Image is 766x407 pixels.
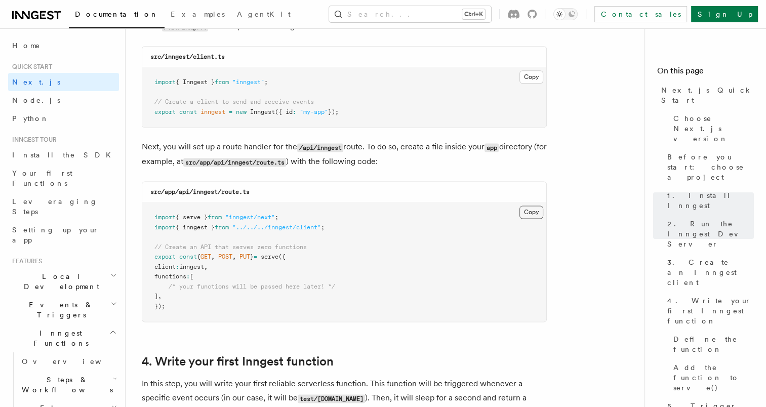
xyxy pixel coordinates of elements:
button: Steps & Workflows [18,371,119,399]
a: Next.js [8,73,119,91]
span: Choose Next.js version [673,113,754,144]
span: AgentKit [237,10,291,18]
span: POST [218,253,232,260]
span: 2. Run the Inngest Dev Server [667,219,754,249]
span: ; [264,78,268,86]
span: Install the SDK [12,151,117,159]
span: "inngest/next" [225,214,275,221]
span: { inngest } [176,224,215,231]
span: = [229,108,232,115]
a: Choose Next.js version [669,109,754,148]
span: Inngest [250,108,275,115]
a: Install the SDK [8,146,119,164]
a: Sign Up [691,6,758,22]
span: ; [275,214,278,221]
span: export [154,108,176,115]
span: { serve } [176,214,208,221]
span: import [154,214,176,221]
span: , [211,253,215,260]
span: , [204,263,208,270]
a: Next.js Quick Start [657,81,754,109]
span: Setting up your app [12,226,99,244]
span: Node.js [12,96,60,104]
a: Contact sales [594,6,687,22]
span: Before you start: choose a project [667,152,754,182]
span: Next.js [12,78,60,86]
a: 1. Install Inngest [663,186,754,215]
span: ({ id [275,108,293,115]
span: , [232,253,236,260]
span: : [176,263,179,270]
code: src/app/api/inngest/route.ts [150,188,250,195]
span: "inngest" [232,78,264,86]
span: }); [154,303,165,310]
a: Your first Functions [8,164,119,192]
span: inngest [200,108,225,115]
code: test/[DOMAIN_NAME] [298,394,365,403]
span: : [186,273,190,280]
span: "my-app" [300,108,328,115]
a: 4. Write your first Inngest function [142,354,334,369]
span: 4. Write your first Inngest function [667,296,754,326]
span: Add the function to serve() [673,362,754,393]
span: Inngest Functions [8,328,109,348]
span: Python [12,114,49,123]
a: Documentation [69,3,165,28]
span: Leveraging Steps [12,197,98,216]
span: : [293,108,296,115]
span: ] [154,293,158,300]
a: 4. Write your first Inngest function [663,292,754,330]
span: Documentation [75,10,158,18]
button: Copy [519,70,543,84]
span: inngest [179,263,204,270]
span: = [254,253,257,260]
span: { [197,253,200,260]
span: Define the function [673,334,754,354]
span: ({ [278,253,286,260]
span: Events & Triggers [8,300,110,320]
span: const [179,108,197,115]
span: { Inngest } [176,78,215,86]
code: src/app/api/inngest/route.ts [183,158,286,167]
button: Copy [519,206,543,219]
a: Home [8,36,119,55]
span: from [215,224,229,231]
button: Inngest Functions [8,324,119,352]
button: Search...Ctrl+K [329,6,491,22]
span: // Create a client to send and receive events [154,98,314,105]
span: Examples [171,10,225,18]
span: 1. Install Inngest [667,190,754,211]
span: from [215,78,229,86]
a: AgentKit [231,3,297,27]
a: Leveraging Steps [8,192,119,221]
span: import [154,224,176,231]
a: Define the function [669,330,754,358]
h4: On this page [657,65,754,81]
a: Python [8,109,119,128]
a: Setting up your app [8,221,119,249]
a: Node.js [8,91,119,109]
span: Features [8,257,42,265]
span: ; [321,224,325,231]
span: // Create an API that serves zero functions [154,243,307,251]
span: 3. Create an Inngest client [667,257,754,288]
code: src/inngest/client.ts [150,53,225,60]
a: 3. Create an Inngest client [663,253,754,292]
span: functions [154,273,186,280]
span: } [250,253,254,260]
code: /api/inngest [297,143,343,152]
span: Your first Functions [12,169,72,187]
span: Overview [22,357,126,365]
span: serve [261,253,278,260]
span: client [154,263,176,270]
span: , [158,293,162,300]
span: Home [12,40,41,51]
span: export [154,253,176,260]
a: Before you start: choose a project [663,148,754,186]
button: Toggle dark mode [553,8,578,20]
a: Overview [18,352,119,371]
code: app [485,143,499,152]
span: import [154,78,176,86]
span: }); [328,108,339,115]
span: /* your functions will be passed here later! */ [169,283,335,290]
